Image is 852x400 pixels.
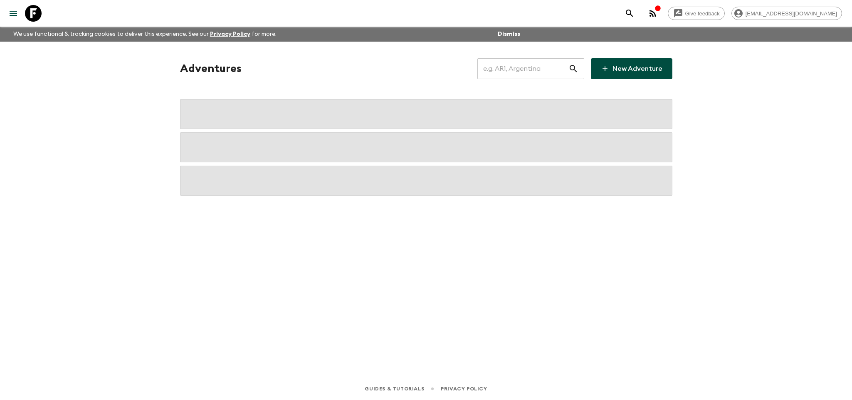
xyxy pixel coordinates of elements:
button: menu [5,5,22,22]
a: Guides & Tutorials [365,384,424,393]
button: search adventures [621,5,638,22]
div: [EMAIL_ADDRESS][DOMAIN_NAME] [731,7,842,20]
span: [EMAIL_ADDRESS][DOMAIN_NAME] [741,10,842,17]
a: Give feedback [668,7,725,20]
input: e.g. AR1, Argentina [477,57,568,80]
h1: Adventures [180,60,242,77]
a: Privacy Policy [210,31,250,37]
button: Dismiss [496,28,522,40]
a: Privacy Policy [441,384,487,393]
a: New Adventure [591,58,672,79]
p: We use functional & tracking cookies to deliver this experience. See our for more. [10,27,280,42]
span: Give feedback [681,10,724,17]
